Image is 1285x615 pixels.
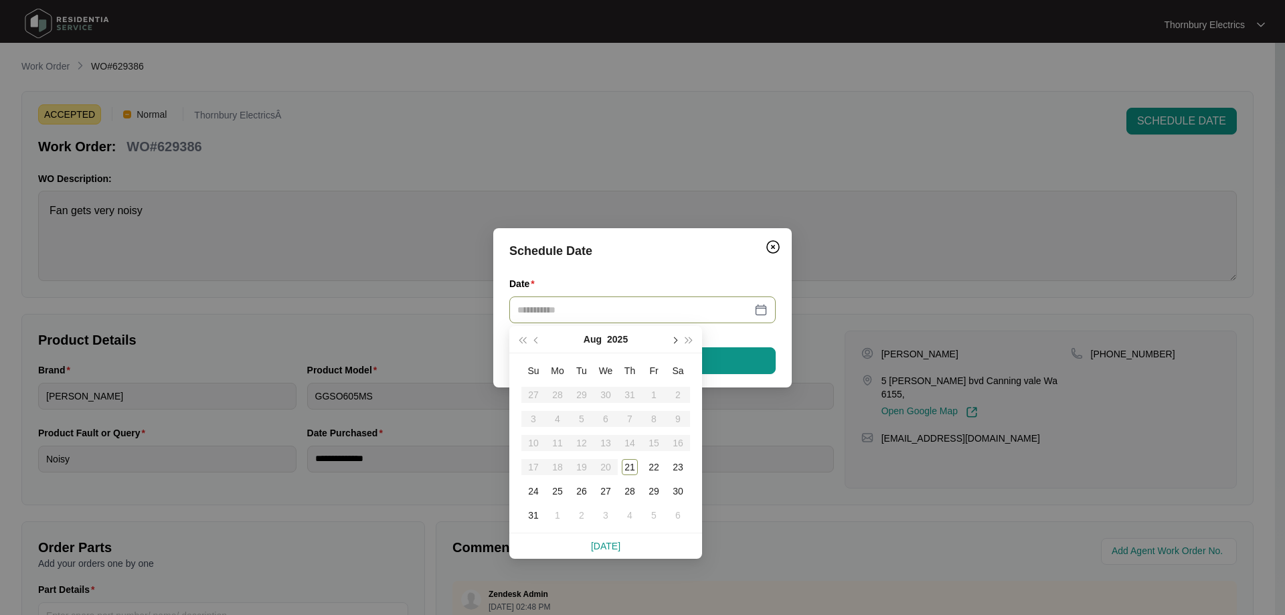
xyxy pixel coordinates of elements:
[517,302,752,317] input: Date
[622,483,638,499] div: 28
[570,479,594,503] td: 2025-08-26
[598,507,614,523] div: 3
[594,479,618,503] td: 2025-08-27
[642,503,666,527] td: 2025-09-05
[666,503,690,527] td: 2025-09-06
[622,507,638,523] div: 4
[618,503,642,527] td: 2025-09-04
[545,359,570,383] th: Mo
[642,359,666,383] th: Fr
[670,459,686,475] div: 23
[666,455,690,479] td: 2025-08-23
[525,483,541,499] div: 24
[642,455,666,479] td: 2025-08-22
[670,507,686,523] div: 6
[525,507,541,523] div: 31
[521,479,545,503] td: 2025-08-24
[574,483,590,499] div: 26
[509,277,540,290] label: Date
[646,459,662,475] div: 22
[570,359,594,383] th: Tu
[594,359,618,383] th: We
[618,479,642,503] td: 2025-08-28
[666,479,690,503] td: 2025-08-30
[545,479,570,503] td: 2025-08-25
[574,507,590,523] div: 2
[666,359,690,383] th: Sa
[549,507,566,523] div: 1
[521,503,545,527] td: 2025-08-31
[545,503,570,527] td: 2025-09-01
[642,479,666,503] td: 2025-08-29
[646,483,662,499] div: 29
[622,459,638,475] div: 21
[584,326,602,353] button: Aug
[618,455,642,479] td: 2025-08-21
[521,359,545,383] th: Su
[598,483,614,499] div: 27
[607,326,628,353] button: 2025
[549,483,566,499] div: 25
[594,503,618,527] td: 2025-09-03
[591,541,620,551] a: [DATE]
[646,507,662,523] div: 5
[509,242,776,260] div: Schedule Date
[762,236,784,258] button: Close
[570,503,594,527] td: 2025-09-02
[765,239,781,255] img: closeCircle
[618,359,642,383] th: Th
[670,483,686,499] div: 30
